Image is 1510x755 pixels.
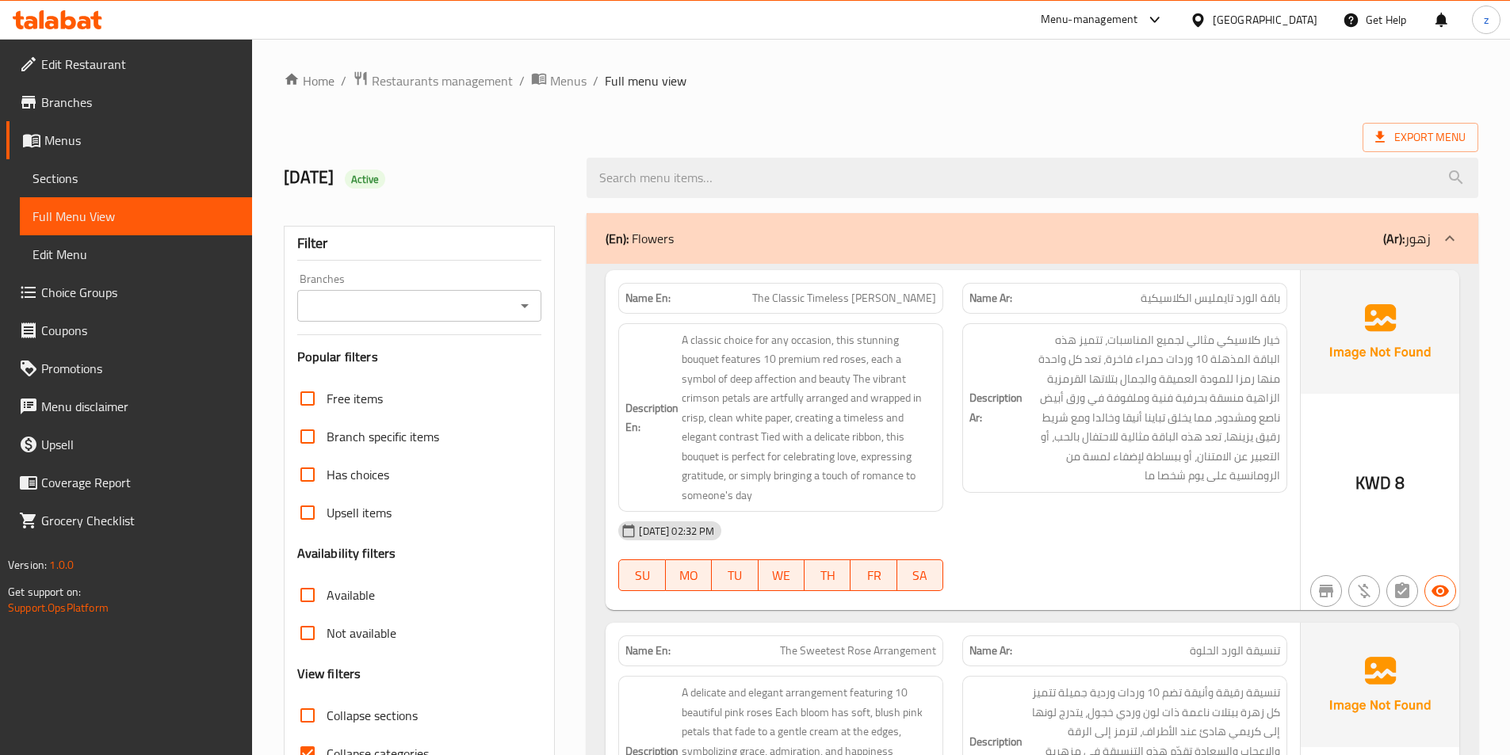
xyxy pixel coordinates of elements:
button: Purchased item [1348,575,1380,607]
span: Export Menu [1375,128,1466,147]
span: Promotions [41,359,239,378]
button: TH [805,559,851,591]
span: The Sweetest Rose Arrangement [780,643,936,659]
img: Ae5nvW7+0k+MAAAAAElFTkSuQmCC [1301,270,1459,394]
a: Support.OpsPlatform [8,597,109,618]
a: Home [284,71,334,90]
li: / [341,71,346,90]
button: SU [618,559,665,591]
span: Not available [327,623,396,643]
div: Filter [297,227,542,261]
span: Edit Restaurant [41,55,239,74]
b: (En): [606,227,629,250]
input: search [587,158,1478,198]
span: 8 [1395,467,1405,498]
span: WE [765,564,798,587]
span: Sections [32,169,239,188]
li: / [593,71,598,90]
span: Upsell items [327,503,392,522]
button: Open [514,295,536,317]
h3: Popular filters [297,348,542,366]
button: Available [1424,575,1456,607]
nav: breadcrumb [284,71,1478,91]
span: Menus [550,71,587,90]
a: Menus [531,71,587,91]
strong: Name En: [625,290,671,307]
strong: Name Ar: [969,643,1012,659]
span: Edit Menu [32,245,239,264]
a: Coverage Report [6,463,252,501]
span: [DATE] 02:32 PM [633,524,721,539]
span: Branch specific items [327,427,439,446]
button: SA [897,559,943,591]
a: Menu disclaimer [6,387,252,425]
span: z [1484,11,1489,29]
button: Not branch specific item [1310,575,1342,607]
a: Menus [6,121,252,159]
span: Grocery Checklist [41,511,239,530]
div: [GEOGRAPHIC_DATA] [1213,11,1317,29]
button: TU [712,559,758,591]
span: TU [718,564,751,587]
button: Not has choices [1386,575,1418,607]
span: Version: [8,555,47,575]
span: A classic choice for any occasion, this stunning bouquet features 10 premium red roses, each a sy... [682,330,936,505]
a: Choice Groups [6,273,252,311]
span: TH [811,564,844,587]
span: Get support on: [8,582,81,602]
div: (En): Flowers(Ar):زهور [587,213,1478,264]
span: Menus [44,131,239,150]
strong: Name En: [625,643,671,659]
span: Has choices [327,465,389,484]
span: Available [327,585,375,604]
span: SU [625,564,659,587]
span: خيار كلاسيكي مثالي لجميع المناسبات، تتميز هذه الباقة المذهلة 10 وردات حمراء فاخرة، تعد كل واحدة م... [1026,330,1280,486]
div: Active [345,170,386,189]
span: Free items [327,389,383,408]
span: The Classic Timeless [PERSON_NAME] [752,290,936,307]
p: Flowers [606,229,674,248]
span: Choice Groups [41,283,239,302]
span: تنسيقة الورد الحلوة [1190,643,1280,659]
a: Sections [20,159,252,197]
a: Promotions [6,349,252,387]
b: (Ar): [1383,227,1405,250]
h2: [DATE] [284,166,568,189]
span: 1.0.0 [49,555,74,575]
a: Edit Menu [20,235,252,273]
span: Full Menu View [32,207,239,226]
a: Upsell [6,425,252,463]
span: باقة الورد تايمليس الكلاسيكية [1141,290,1280,307]
a: Branches [6,83,252,121]
span: SA [904,564,937,587]
li: / [519,71,525,90]
span: FR [857,564,890,587]
h3: Availability filters [297,544,396,562]
a: Restaurants management [353,71,513,91]
h3: View filters [297,665,361,683]
span: Full menu view [605,71,686,90]
span: Restaurants management [372,71,513,90]
strong: Name Ar: [969,290,1012,307]
a: Full Menu View [20,197,252,235]
button: FR [851,559,896,591]
strong: Description En: [625,398,679,437]
span: KWD [1355,467,1391,498]
span: Coverage Report [41,473,239,492]
span: Upsell [41,435,239,454]
button: WE [759,559,805,591]
span: Export Menu [1363,123,1478,152]
div: Menu-management [1041,10,1138,29]
span: Branches [41,93,239,112]
span: MO [672,564,705,587]
span: Active [345,172,386,187]
p: زهور [1383,229,1431,248]
a: Coupons [6,311,252,349]
span: Collapse sections [327,706,418,725]
button: MO [666,559,712,591]
a: Grocery Checklist [6,501,252,540]
span: Menu disclaimer [41,397,239,416]
img: Ae5nvW7+0k+MAAAAAElFTkSuQmCC [1301,623,1459,746]
span: Coupons [41,321,239,340]
a: Edit Restaurant [6,45,252,83]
